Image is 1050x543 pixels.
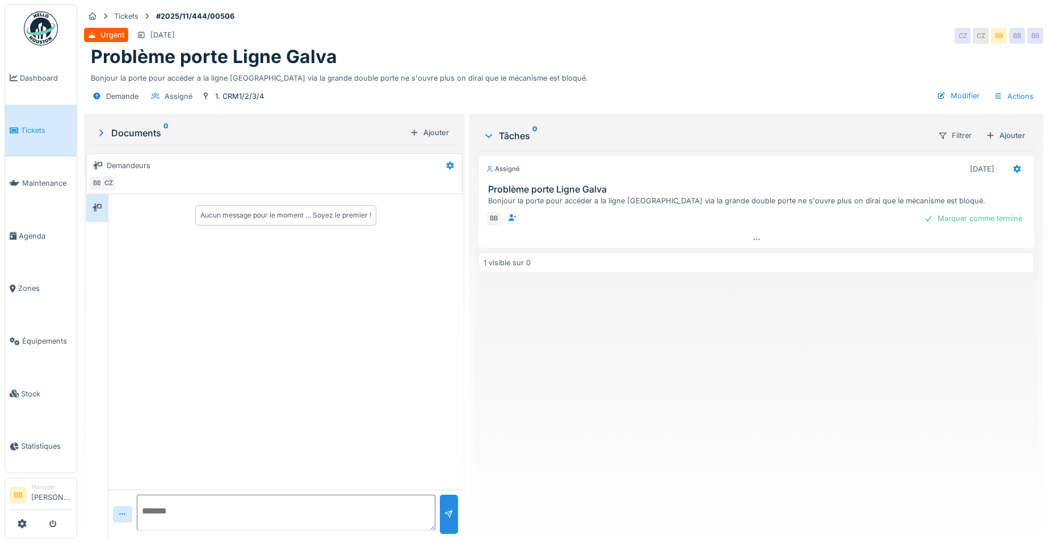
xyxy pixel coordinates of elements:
[5,262,77,315] a: Zones
[10,483,72,510] a: BB Manager[PERSON_NAME]
[163,126,169,140] sup: 0
[91,46,337,68] h1: Problème porte Ligne Galva
[21,125,72,136] span: Tickets
[5,105,77,157] a: Tickets
[981,128,1030,143] div: Ajouter
[933,88,984,103] div: Modifier
[152,11,239,22] strong: #2025/11/444/00506
[488,184,1029,195] h3: Problème porte Ligne Galva
[1009,28,1025,44] div: BB
[483,129,929,143] div: Tâches
[31,483,72,491] div: Manager
[5,367,77,420] a: Stock
[150,30,175,40] div: [DATE]
[5,52,77,105] a: Dashboard
[973,28,989,44] div: CZ
[22,336,72,346] span: Équipements
[19,231,72,241] span: Agenda
[10,487,27,504] li: BB
[165,91,192,102] div: Assigné
[24,11,58,45] img: Badge_color-CXgf-gQk.svg
[991,28,1007,44] div: BB
[100,30,124,40] div: Urgent
[405,125,453,140] div: Ajouter
[18,283,72,294] span: Zones
[970,164,994,174] div: [DATE]
[20,73,72,83] span: Dashboard
[5,420,77,473] a: Statistiques
[106,91,138,102] div: Demande
[114,11,138,22] div: Tickets
[21,441,72,452] span: Statistiques
[89,176,105,191] div: BB
[488,195,1029,206] div: Bonjour la porte pour accéder a la ligne [GEOGRAPHIC_DATA] via la grande double porte ne s'ouvre ...
[989,88,1039,105] div: Actions
[955,28,971,44] div: CZ
[100,176,116,191] div: CZ
[31,483,72,507] li: [PERSON_NAME]
[919,211,1027,226] div: Marquer comme terminé
[486,211,502,227] div: BB
[532,129,537,143] sup: 0
[1027,28,1043,44] div: BB
[91,68,1036,83] div: Bonjour la porte pour accéder a la ligne [GEOGRAPHIC_DATA] via la grande double porte ne s'ouvre ...
[5,210,77,262] a: Agenda
[22,178,72,189] span: Maintenance
[5,157,77,210] a: Maintenance
[486,164,520,174] div: Assigné
[484,257,531,268] div: 1 visible sur 0
[215,91,264,102] div: 1. CRM1/2/3/4
[95,126,405,140] div: Documents
[5,315,77,367] a: Équipements
[200,210,371,220] div: Aucun message pour le moment … Soyez le premier !
[933,127,977,144] div: Filtrer
[21,389,72,399] span: Stock
[107,160,150,171] div: Demandeurs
